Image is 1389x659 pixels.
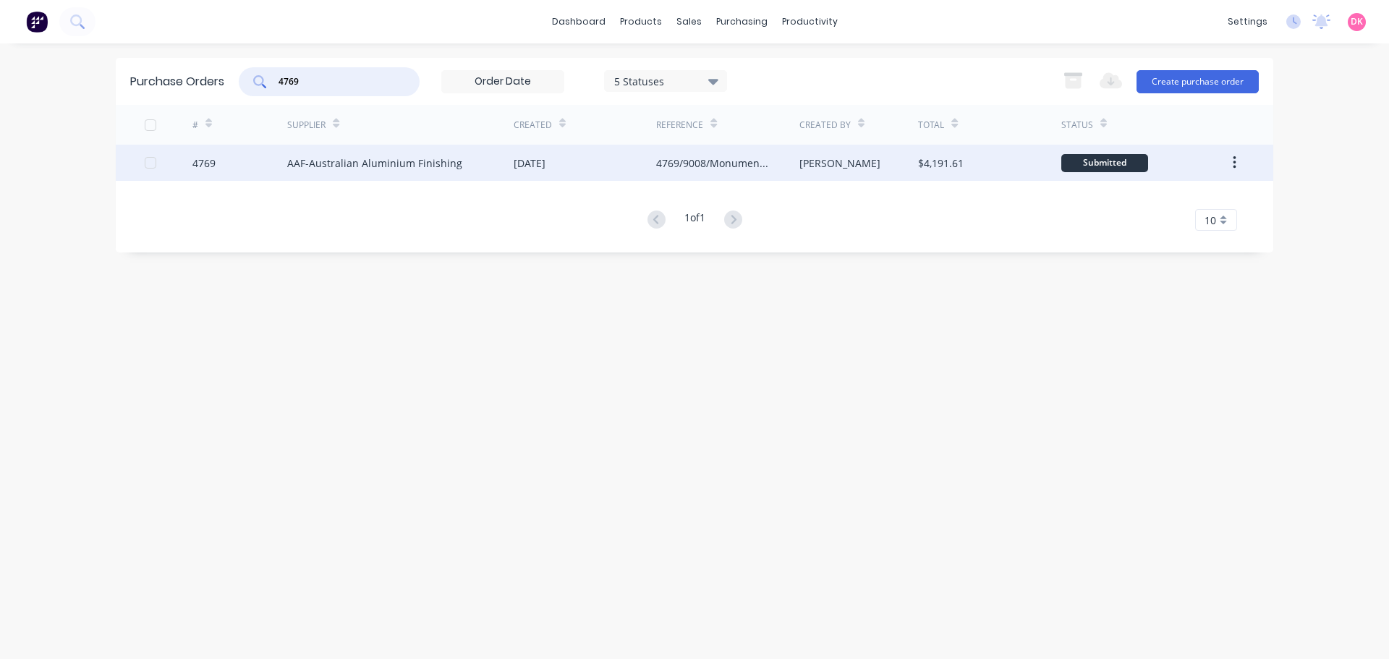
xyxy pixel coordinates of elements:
[799,156,880,171] div: [PERSON_NAME]
[287,119,326,132] div: Supplier
[1061,154,1148,172] div: Submitted
[656,156,770,171] div: 4769/9008/Monument/Door jambs Louvres/L1,GF External
[287,156,462,171] div: AAF-Australian Aluminium Finishing
[669,11,709,33] div: sales
[192,119,198,132] div: #
[1137,70,1259,93] button: Create purchase order
[442,71,564,93] input: Order Date
[1220,11,1275,33] div: settings
[709,11,775,33] div: purchasing
[130,73,224,90] div: Purchase Orders
[545,11,613,33] a: dashboard
[514,119,552,132] div: Created
[277,75,397,89] input: Search purchase orders...
[26,11,48,33] img: Factory
[514,156,545,171] div: [DATE]
[614,73,718,88] div: 5 Statuses
[1061,119,1093,132] div: Status
[192,156,216,171] div: 4769
[799,119,851,132] div: Created By
[684,210,705,231] div: 1 of 1
[1351,15,1363,28] span: DK
[1205,213,1216,228] span: 10
[613,11,669,33] div: products
[775,11,845,33] div: productivity
[918,119,944,132] div: Total
[656,119,703,132] div: Reference
[918,156,964,171] div: $4,191.61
